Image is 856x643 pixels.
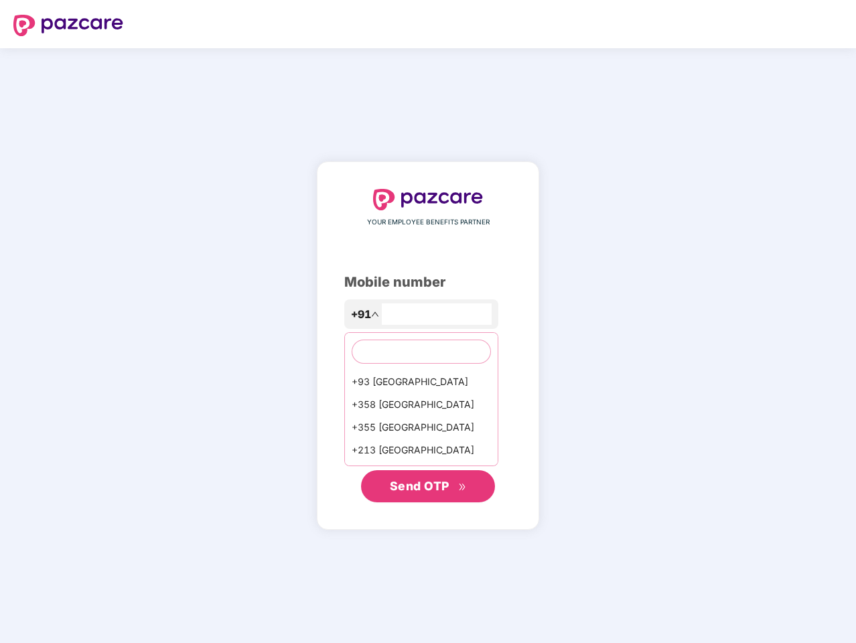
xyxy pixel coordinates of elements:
span: +91 [351,306,371,323]
div: +355 [GEOGRAPHIC_DATA] [345,416,498,439]
span: YOUR EMPLOYEE BENEFITS PARTNER [367,217,490,228]
span: up [371,310,379,318]
span: double-right [458,483,467,492]
button: Send OTPdouble-right [361,470,495,502]
img: logo [373,189,483,210]
img: logo [13,15,123,36]
div: +358 [GEOGRAPHIC_DATA] [345,393,498,416]
div: +93 [GEOGRAPHIC_DATA] [345,370,498,393]
div: +213 [GEOGRAPHIC_DATA] [345,439,498,461]
div: Mobile number [344,272,512,293]
span: Send OTP [390,479,449,493]
div: +1684 AmericanSamoa [345,461,498,484]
